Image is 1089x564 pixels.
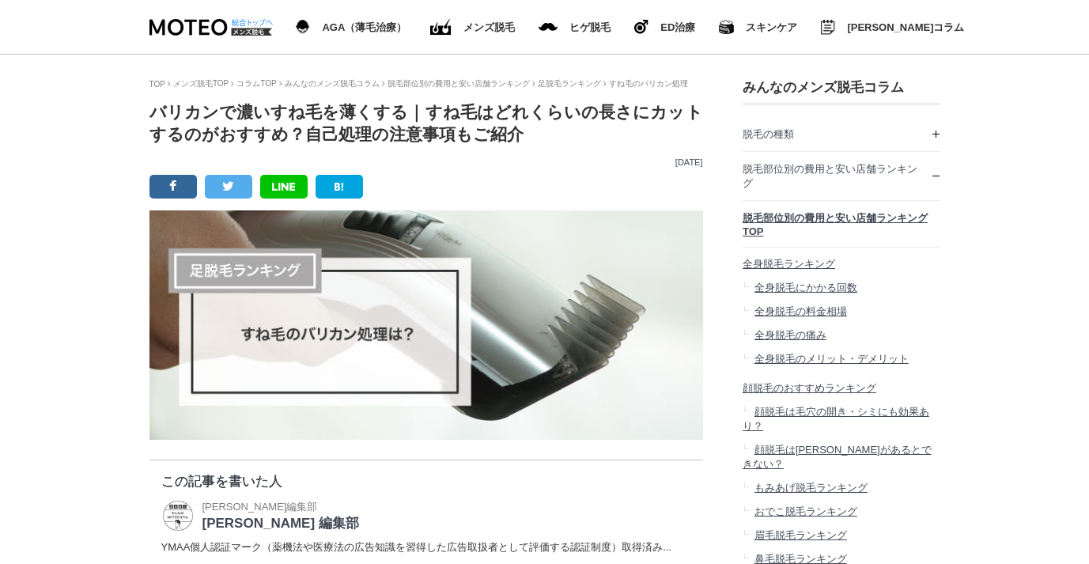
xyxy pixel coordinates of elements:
[743,406,929,432] span: 顔脱毛は毛穴の開き・シミにも効果あり？
[430,16,515,39] a: ED（勃起不全）治療 メンズ脱毛
[743,201,940,247] a: 脱毛部位別の費用と安い店舗ランキングTOP
[821,17,964,38] a: みんなのMOTEOコラム [PERSON_NAME]コラム
[754,505,856,517] span: おでこ脱毛ランキング
[743,78,940,97] h3: みんなのメンズ脱毛コラム
[539,19,611,36] a: メンズ脱毛 ヒゲ脱毛
[743,152,940,200] a: 脱毛部位別の費用と安い店舗ランキング
[743,444,932,470] span: 顔脱毛は[PERSON_NAME]があるとできない？
[743,258,835,270] span: 全身脱毛ランキング
[743,300,940,324] a: 全身脱毛の料金相場
[754,329,826,341] span: 全身脱毛の痛み
[743,117,940,151] a: 脱毛の種類
[754,305,846,317] span: 全身脱毛の料金相場
[743,476,940,500] a: もみあげ脱毛ランキング
[743,371,940,400] a: 顔脱毛のおすすめランキング
[743,382,876,394] span: 顔脱毛のおすすめランキング
[388,79,530,88] a: 脱毛部位別の費用と安い店舗ランキング
[236,79,276,88] a: コラムTOP
[634,17,695,37] a: ヒゲ脱毛 ED治療
[149,101,703,146] h1: バリカンで濃いすね毛を薄くする｜すね毛はどれくらいの長さにカットするのがおすすめ？自己処理の注意事項もご紹介
[754,529,846,541] span: 眉毛脱毛ランキング
[743,400,940,438] a: 顔脱毛は毛穴の開き・シミにも効果あり？
[754,482,867,494] span: もみあげ脱毛ランキング
[285,79,380,88] a: みんなのメンズ脱毛コラム
[538,79,601,88] a: 足脱毛ランキング
[719,17,797,37] a: スキンケア
[202,501,318,513] span: [PERSON_NAME]編集部
[847,22,964,32] span: [PERSON_NAME]コラム
[660,22,695,32] span: ED治療
[754,353,908,365] span: 全身脱毛のメリット・デメリット
[743,438,940,476] a: 顔脱毛は[PERSON_NAME]があるとできない？
[161,472,691,490] p: この記事を書いた人
[743,128,794,140] span: 脱毛の種類
[272,183,295,191] img: LINE
[754,282,856,293] span: 全身脱毛にかかる回数
[743,347,940,371] a: 全身脱毛のメリット・デメリット
[149,157,703,167] p: [DATE]
[743,500,940,524] a: おでこ脱毛ランキング
[173,79,229,88] a: メンズ脱毛TOP
[743,248,940,277] a: 全身脱毛ランキング
[149,19,272,36] img: MOTEO DATSUMOU
[149,210,703,440] img: すね毛のバリカン処理は？
[322,22,406,32] span: AGA（薄毛治療）
[463,22,515,32] span: メンズ脱毛
[430,19,452,36] img: ED（勃起不全）治療
[569,22,611,32] span: ヒゲ脱毛
[743,212,928,237] span: 脱毛部位別の費用と安い店舗ランキングTOP
[149,80,165,89] a: TOP
[161,499,195,532] img: MOTEO 編集部
[634,20,648,34] img: ヒゲ脱毛
[161,498,359,532] a: MOTEO 編集部 [PERSON_NAME]編集部 [PERSON_NAME] 編集部
[161,540,691,555] dd: YMAA個人認証マーク（薬機法や医療法の広告知識を習得した広告取扱者として評価する認証制度）取得済み...
[296,17,407,37] a: AGA（薄毛治療） AGA（薄毛治療）
[335,183,344,191] img: B!
[821,20,835,35] img: みんなのMOTEOコラム
[202,514,359,532] p: [PERSON_NAME] 編集部
[539,23,558,31] img: メンズ脱毛
[743,524,940,547] a: 眉毛脱毛ランキング
[296,20,311,34] img: AGA（薄毛治療）
[743,276,940,300] a: 全身脱毛にかかる回数
[603,78,688,89] li: すね毛のバリカン処理
[231,19,274,26] img: 総合トップへ
[743,324,940,347] a: 全身脱毛の痛み
[743,163,917,189] span: 脱毛部位別の費用と安い店舗ランキング
[746,22,797,32] span: スキンケア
